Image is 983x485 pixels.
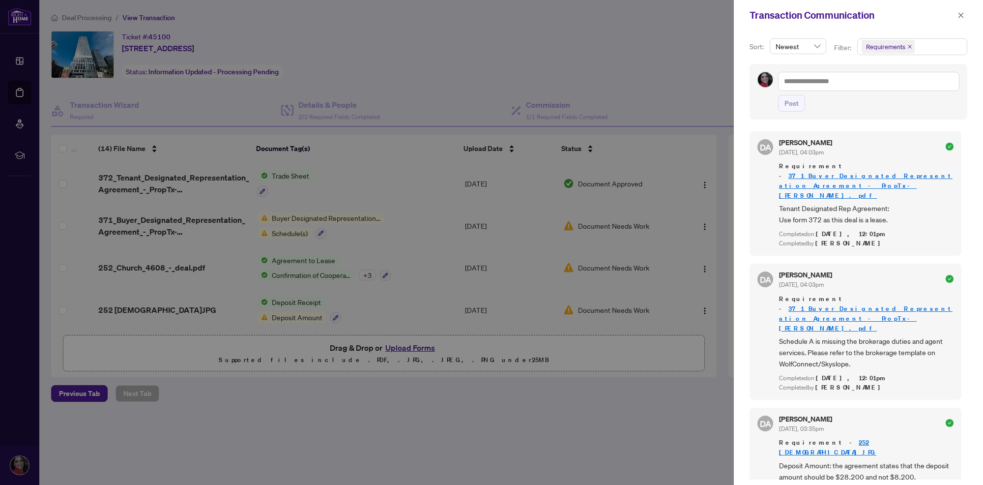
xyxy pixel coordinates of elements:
span: [DATE], 04:03pm [779,281,824,288]
div: Completed on [779,230,954,239]
div: Completed by [779,383,954,393]
span: Tenant Designated Rep Agreement: Use form 372 as this deal is a lease. [779,203,954,226]
span: check-circle [946,275,954,283]
span: check-circle [946,143,954,151]
span: Newest [776,39,820,54]
span: Requirements [866,42,905,52]
span: DA [759,140,771,153]
div: Completed by [779,239,954,248]
div: Completed on [779,374,954,383]
p: Sort: [750,41,766,52]
h5: [PERSON_NAME] [779,272,832,278]
span: DA [759,273,771,286]
span: close [907,44,912,49]
span: check-circle [946,419,954,427]
img: Profile Icon [758,72,773,87]
h5: [PERSON_NAME] [779,416,832,423]
span: close [957,12,964,19]
span: DA [759,417,771,430]
button: Post [778,95,805,112]
div: Transaction Communication [750,8,954,23]
span: [DATE], 12:01pm [816,374,887,382]
span: [PERSON_NAME] [815,383,886,392]
span: [PERSON_NAME] [815,239,886,247]
a: 371_Buyer_Designated_Representation_Agreement_-_PropTx-[PERSON_NAME].pdf [779,304,953,333]
span: [DATE], 03:35pm [779,425,824,432]
span: [DATE], 12:01pm [816,230,887,238]
a: 371_Buyer_Designated_Representation_Agreement_-_PropTx-[PERSON_NAME].pdf [779,172,953,200]
span: Requirement - [779,161,954,201]
span: [DATE], 04:03pm [779,149,824,156]
span: Requirement - [779,294,954,333]
p: Filter: [834,42,853,53]
span: Schedule A is missing the brokerage duties and agent services. Please refer to the brokerage temp... [779,335,954,370]
span: Requirements [862,40,915,54]
h5: [PERSON_NAME] [779,139,832,146]
span: Requirement - [779,438,954,457]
